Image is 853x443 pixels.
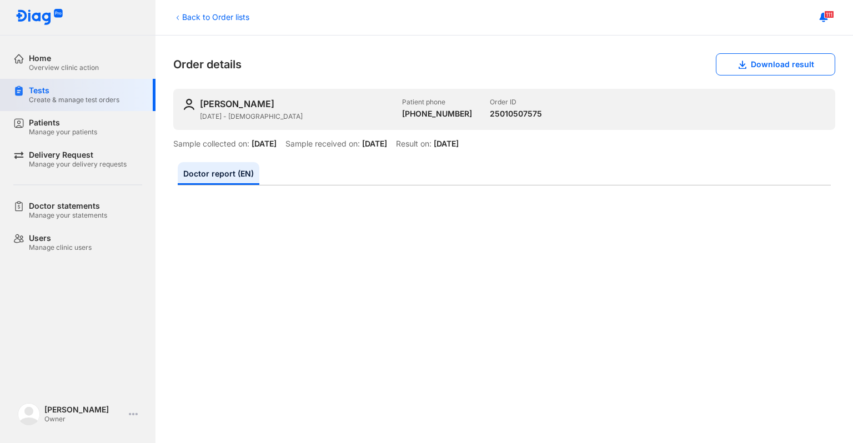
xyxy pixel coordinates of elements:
div: Users [29,233,92,243]
div: Owner [44,415,124,424]
a: Doctor report (EN) [178,162,259,185]
div: Order details [173,53,835,75]
div: Manage your delivery requests [29,160,127,169]
div: Delivery Request [29,150,127,160]
div: Order ID [490,98,542,107]
div: Manage your patients [29,128,97,137]
div: [DATE] [434,139,459,149]
div: Back to Order lists [173,11,249,23]
button: Download result [716,53,835,75]
div: Create & manage test orders [29,95,119,104]
div: [PHONE_NUMBER] [402,109,472,119]
div: Patients [29,118,97,128]
div: [DATE] - [DEMOGRAPHIC_DATA] [200,112,393,121]
div: [PERSON_NAME] [200,98,274,110]
div: Manage your statements [29,211,107,220]
div: Patient phone [402,98,472,107]
div: Tests [29,85,119,95]
div: Manage clinic users [29,243,92,252]
img: logo [16,9,63,26]
div: [DATE] [252,139,277,149]
span: 111 [824,11,834,18]
div: Sample received on: [285,139,360,149]
div: Sample collected on: [173,139,249,149]
div: Home [29,53,99,63]
div: Overview clinic action [29,63,99,72]
div: [PERSON_NAME] [44,405,124,415]
div: Result on: [396,139,431,149]
img: user-icon [182,98,195,111]
div: 25010507575 [490,109,542,119]
img: logo [18,403,40,425]
div: Doctor statements [29,201,107,211]
div: [DATE] [362,139,387,149]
